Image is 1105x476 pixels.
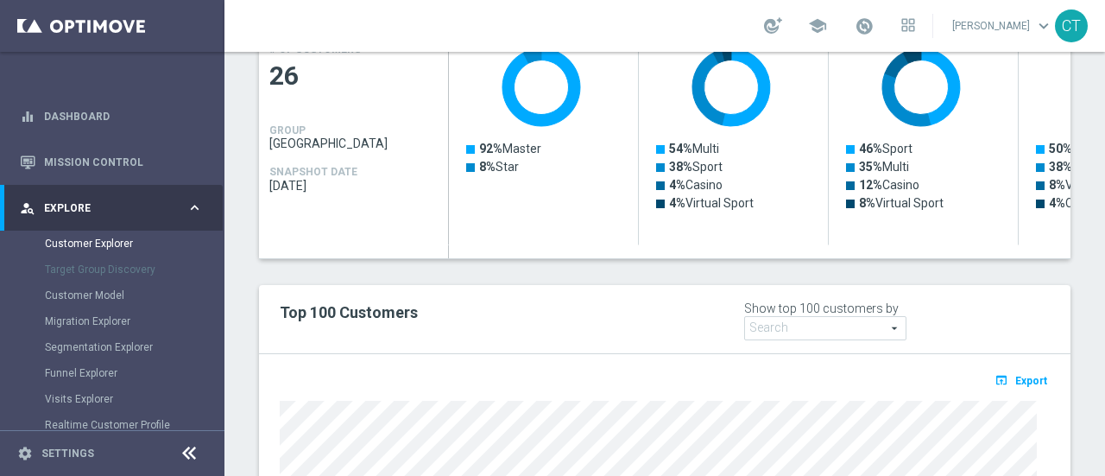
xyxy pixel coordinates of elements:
a: Dashboard [44,93,203,139]
div: Show top 100 customers by [744,301,899,316]
span: 2025-09-17 [269,179,439,193]
a: Customer Model [45,289,180,302]
a: Visits Explorer [45,392,180,406]
text: Casino [669,178,723,192]
text: Sport [1049,160,1102,174]
span: 26 [269,60,439,93]
tspan: 12% [859,178,882,192]
div: Funnel Explorer [45,360,223,386]
tspan: 4% [1049,196,1065,210]
button: open_in_browser Export [992,369,1050,391]
tspan: 50% [1049,142,1072,155]
button: equalizer Dashboard [19,110,204,124]
text: Virtual Sport [669,196,754,210]
tspan: 38% [1049,160,1072,174]
tspan: 4% [669,178,685,192]
i: settings [17,446,33,461]
tspan: 92% [479,142,502,155]
text: Casino [859,178,919,192]
span: Explore [44,203,186,213]
div: Mission Control [20,139,203,185]
div: CT [1055,10,1088,42]
text: Multi [669,142,719,155]
div: Customer Model [45,282,223,308]
div: Dashboard [20,93,203,139]
div: Realtime Customer Profile [45,412,223,438]
a: Mission Control [44,139,203,185]
div: Migration Explorer [45,308,223,334]
div: Target Group Discovery [45,257,223,282]
i: person_search [20,200,35,216]
text: Sport [669,160,723,174]
span: Export [1015,375,1047,387]
button: person_search Explore keyboard_arrow_right [19,201,204,215]
text: Multi [1049,142,1099,155]
tspan: 35% [859,160,882,174]
text: Sport [859,142,912,155]
i: keyboard_arrow_right [186,200,203,216]
text: Master [479,142,541,155]
a: Funnel Explorer [45,366,180,380]
div: Press SPACE to select this row. [259,34,449,245]
text: Multi [859,160,909,174]
tspan: 54% [669,142,692,155]
div: Visits Explorer [45,386,223,412]
text: Virtual Sport [859,196,944,210]
span: PUGLIA [269,136,439,150]
i: equalizer [20,109,35,124]
div: Segmentation Explorer [45,334,223,360]
tspan: 8% [859,196,875,210]
i: open_in_browser [994,373,1013,387]
button: Mission Control [19,155,204,169]
a: Realtime Customer Profile [45,418,180,432]
tspan: 46% [859,142,882,155]
text: Star [479,160,519,174]
tspan: 38% [669,160,692,174]
tspan: 4% [669,196,685,210]
tspan: 8% [479,160,496,174]
div: Explore [20,200,186,216]
h2: Top 100 Customers [280,302,718,323]
a: Segmentation Explorer [45,340,180,354]
h4: GROUP [269,124,306,136]
a: [PERSON_NAME]keyboard_arrow_down [950,13,1055,39]
text: Casino [1049,196,1102,210]
div: Customer Explorer [45,231,223,257]
span: keyboard_arrow_down [1034,16,1053,35]
a: Migration Explorer [45,314,180,328]
a: Settings [41,448,94,459]
tspan: 8% [1049,178,1065,192]
span: school [808,16,827,35]
a: Customer Explorer [45,237,180,251]
h4: SNAPSHOT DATE [269,166,357,178]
